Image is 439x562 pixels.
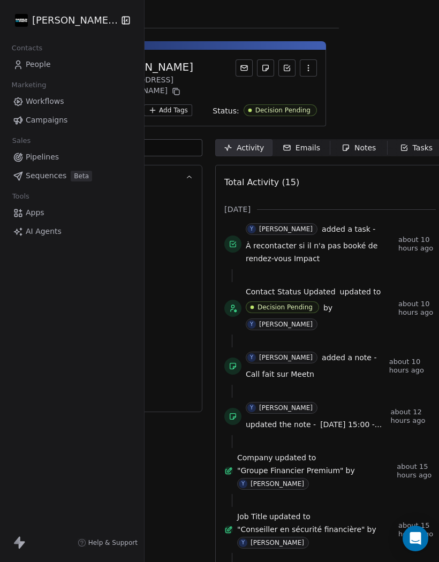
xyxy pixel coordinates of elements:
a: Pipelines [9,148,135,166]
span: Sequences [26,170,66,181]
span: updated the note - [246,419,316,430]
div: Decision Pending [255,107,311,114]
div: Y [241,480,245,488]
div: Tasks [400,142,433,154]
span: Status: [213,105,239,116]
span: People [26,59,51,70]
a: SequencesBeta [9,167,135,185]
span: "Conseiller en sécurité financière" [237,524,365,535]
div: Y [250,353,253,362]
div: Y [250,225,253,233]
a: [DATE] 15:00 -... [320,418,382,431]
span: À recontacter si il n'a pas booké de rendez-vous Impact [246,241,377,263]
span: Total Activity (15) [224,177,299,187]
div: [PERSON_NAME] [259,404,313,412]
span: Sales [7,133,35,149]
span: [DATE] 15:00 -... [320,420,382,429]
a: Workflows [9,93,135,110]
span: Workflows [26,96,64,107]
span: Tools [7,188,34,204]
div: [PERSON_NAME] [259,321,313,328]
span: Contacts [7,40,47,56]
div: Emails [283,142,320,154]
span: about 15 hours ago [397,462,436,480]
div: Open Intercom Messenger [403,526,428,551]
div: [PERSON_NAME] [251,539,304,546]
span: Job Title [237,511,267,522]
span: about 10 hours ago [398,236,436,253]
div: Y [250,320,253,329]
span: updated to [275,452,316,463]
div: [PERSON_NAME] [259,225,313,233]
span: added a note - [322,352,376,363]
span: about 10 hours ago [398,300,436,317]
div: [EMAIL_ADDRESS][DOMAIN_NAME] [105,74,236,98]
span: by [367,524,376,535]
span: by [346,465,355,476]
span: updated to [340,286,381,297]
span: Call fait sur Meetn [246,370,314,378]
span: by [323,302,332,313]
div: Decision Pending [258,303,313,311]
span: Apps [26,207,44,218]
div: Y [241,538,245,547]
img: Daudelin%20Photo%20Logo%20White%202025%20Square.png [15,14,28,27]
span: about 10 hours ago [389,358,436,375]
div: [PERSON_NAME] [259,354,313,361]
div: [PERSON_NAME] [105,59,236,74]
span: Company [237,452,273,463]
span: Contact Status Updated [246,286,336,297]
div: Notes [342,142,376,154]
span: AI Agents [26,226,62,237]
a: À recontacter si il n'a pas booké de rendez-vous Impact [246,239,394,265]
span: "Groupe Financier Premium" [237,465,344,476]
a: People [9,56,135,73]
a: Campaigns [9,111,135,129]
span: Marketing [7,77,51,93]
span: updated to [269,511,311,522]
span: about 12 hours ago [390,408,436,425]
span: [DATE] [224,204,251,215]
div: Y [250,404,253,412]
a: Help & Support [78,538,138,547]
div: [PERSON_NAME] [251,480,304,488]
span: Help & Support [88,538,138,547]
button: Add Tags [144,104,192,116]
span: Beta [71,171,92,181]
span: Campaigns [26,115,67,126]
button: [PERSON_NAME] Photo [13,11,114,29]
a: AI Agents [9,223,135,240]
a: Call fait sur Meetn [246,368,314,381]
span: about 15 hours ago [398,521,436,538]
span: added a task - [322,224,375,234]
span: Pipelines [26,151,59,163]
span: [PERSON_NAME] Photo [32,13,119,27]
a: Apps [9,204,135,222]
